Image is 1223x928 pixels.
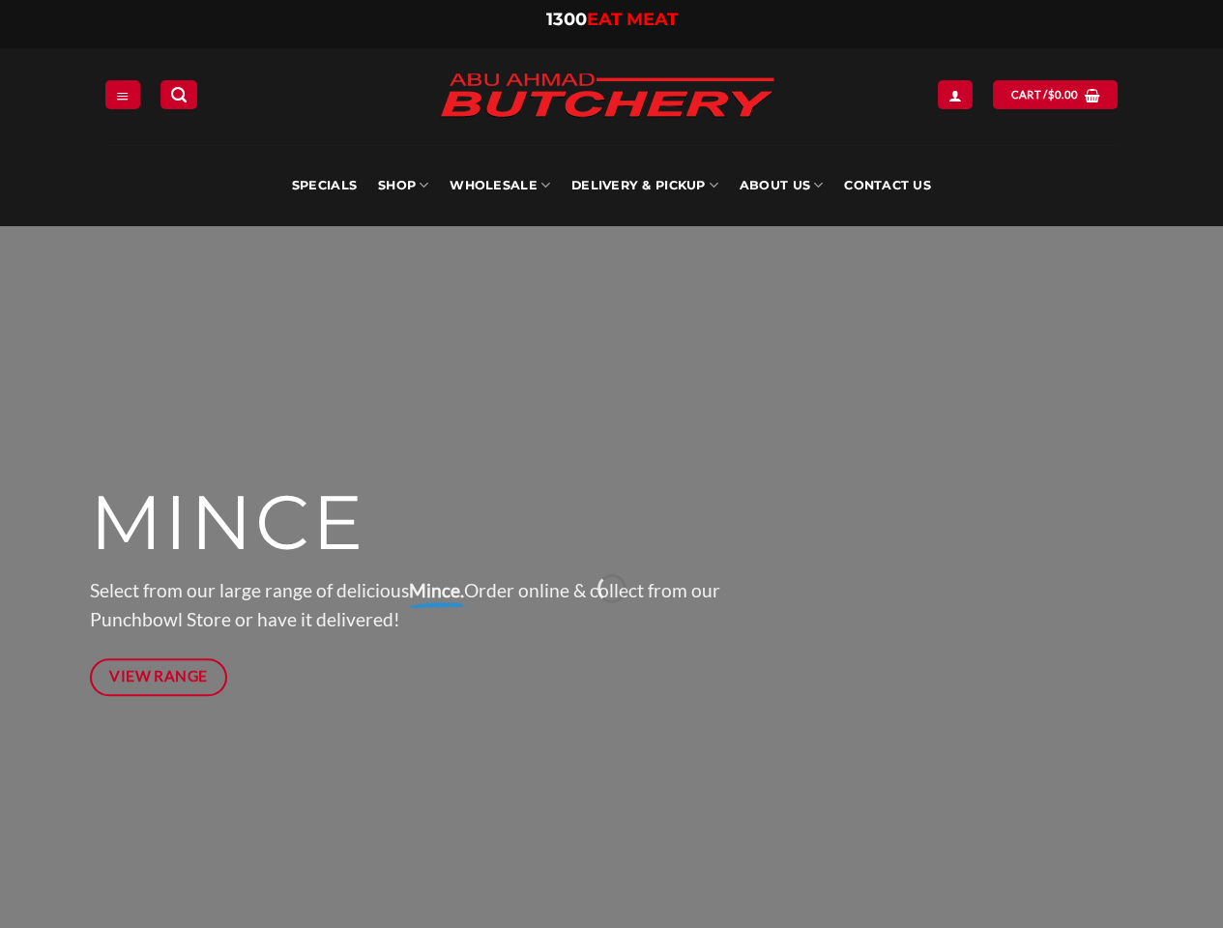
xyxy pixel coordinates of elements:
span: MINCE [90,477,365,569]
span: Select from our large range of delicious Order online & collect from our Punchbowl Store or have ... [90,579,720,631]
a: Delivery & Pickup [571,145,718,226]
span: 1300 [546,9,587,30]
span: Cart / [1011,86,1079,103]
span: View Range [109,664,208,688]
a: 1300EAT MEAT [546,9,678,30]
a: About Us [740,145,823,226]
span: EAT MEAT [587,9,678,30]
a: Search [160,80,197,108]
a: Wholesale [450,145,550,226]
a: View cart [993,80,1118,108]
a: SHOP [378,145,428,226]
a: Menu [105,80,140,108]
a: Contact Us [844,145,931,226]
strong: Mince. [409,579,464,601]
a: View Range [90,658,228,696]
span: $ [1048,86,1055,103]
bdi: 0.00 [1048,88,1079,101]
img: Abu Ahmad Butchery [423,60,791,133]
a: Specials [292,145,357,226]
a: Login [938,80,973,108]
